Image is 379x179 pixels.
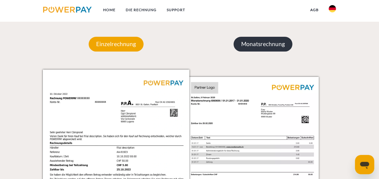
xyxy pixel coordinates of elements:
p: Einzelrechnung [89,37,144,51]
img: de [329,5,336,12]
a: SUPPORT [162,5,190,15]
img: logo-powerpay.svg [43,7,92,13]
a: Home [98,5,121,15]
a: agb [305,5,324,15]
p: Monatsrechnung [233,37,292,51]
a: DIE RECHNUNG [121,5,162,15]
iframe: Schaltfläche zum Öffnen des Messaging-Fensters [355,155,374,174]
